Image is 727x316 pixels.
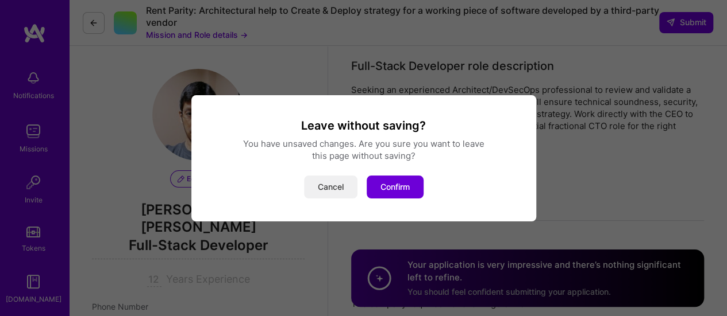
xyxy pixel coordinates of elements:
h3: Leave without saving? [205,118,522,133]
div: modal [191,95,536,221]
button: Cancel [304,175,357,198]
div: this page without saving? [205,150,522,162]
div: You have unsaved changes. Are you sure you want to leave [205,138,522,150]
button: Confirm [367,175,424,198]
